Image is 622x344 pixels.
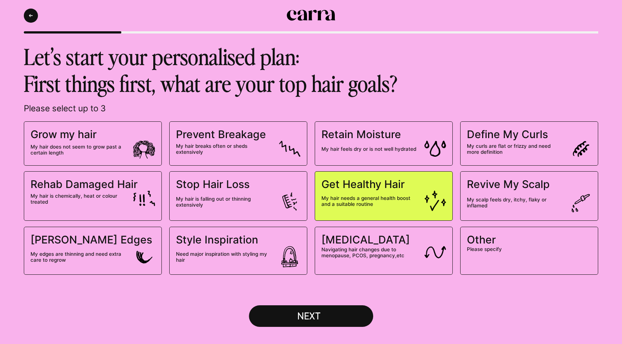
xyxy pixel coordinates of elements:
span: Grow my hair [31,128,97,141]
span: [PERSON_NAME] Edges [31,233,152,246]
span: My hair feels dry or is not well hydrated [321,146,418,152]
div: NEXT [286,310,336,322]
span: Need major inspiration with styling my hair [176,251,273,263]
span: My curls are flat or frizzy and need more definition [467,143,564,155]
span: Navigating hair changes due to menopause, PCOS, pregnancy,etc [321,246,418,258]
span: My hair breaks often or sheds extensively [176,143,273,155]
span: Please specify [467,246,585,252]
span: Define My Curls [467,128,548,141]
span: Other [467,233,496,246]
button: NEXT [249,305,373,327]
span: Get Healthy Hair [321,178,405,191]
span: Rehab Damaged Hair [31,178,138,191]
span: My edges are thinning and need extra care to regrow [31,251,127,263]
h2: Let’s start your personalised plan: First things first, what are your top hair goals? [24,42,548,96]
span: My scalp feels dry, itchy, flaky or inflamed [467,197,564,208]
span: Style Inspiration [176,233,258,246]
span: My hair is falling out or thinning extensively [176,196,273,208]
span: Retain Moisture [321,128,401,141]
span: Revive My Scalp [467,178,550,191]
span: My hair does not seem to grow past a certain length [31,144,127,156]
span: Stop Hair Loss [176,178,250,191]
button: Back [24,9,38,23]
span: Prevent Breakage [176,128,266,141]
span: [MEDICAL_DATA] [321,233,410,246]
span: My hair needs a general health boost and a suitable routine [321,195,418,207]
b: Please select up to 3 [24,103,106,113]
span: My hair is chemically, heat or colour treated [31,193,127,205]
